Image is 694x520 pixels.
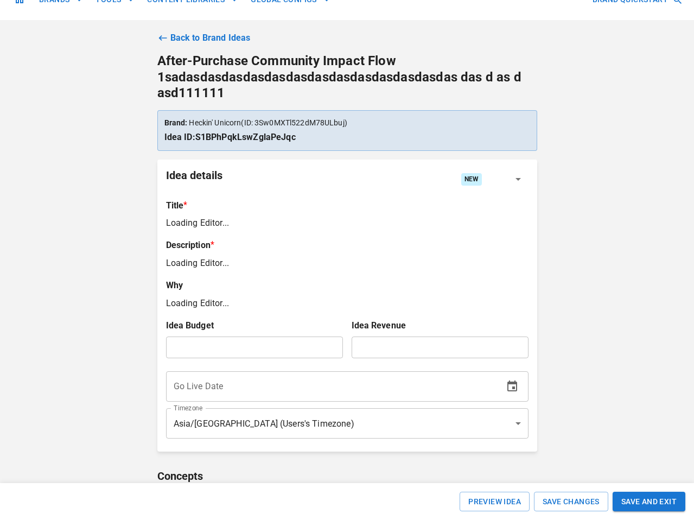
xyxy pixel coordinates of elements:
[613,492,685,512] button: SAVE AND EXIT
[166,199,184,213] h6: Title
[166,319,343,333] h6: Idea Budget
[352,319,529,333] h6: Idea Revenue
[166,278,529,293] h6: Why
[166,238,211,252] h6: Description
[157,31,537,45] a: Back to Brand Ideas
[166,408,529,439] div: Asia/[GEOGRAPHIC_DATA] (Users's Timezone)
[534,492,608,512] button: SAVE CHANGES
[164,118,188,127] strong: Brand:
[166,217,529,230] div: Loading Editor...
[157,469,537,484] h5: Concepts
[174,403,202,413] label: Timezone
[166,257,529,270] div: Loading Editor...
[460,492,530,512] button: Preview Idea
[164,132,296,142] strong: Idea ID: S1BPhPqkLswZglaPeJqc
[166,297,529,310] div: Loading Editor...
[166,168,222,190] h5: Idea details
[164,117,530,129] p: Heckin' Unicorn (ID: 3Sw0MXTl522dM78ULbuj )
[497,371,527,402] button: Choose date, selected date is Oct 1, 2025
[461,173,482,186] div: New
[157,53,521,100] span: After-Purchase Community Impact Flow 1sadasdasdasdasdasdasdasdasdasdasdasdasdas das d as d asd111111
